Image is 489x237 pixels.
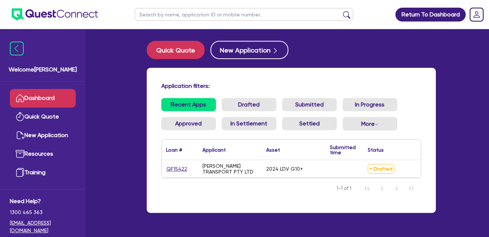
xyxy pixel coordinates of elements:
span: Drafted [368,164,394,174]
div: Applicant [202,147,226,152]
span: Need Help? [10,197,76,206]
button: Dropdown toggle [343,117,397,131]
a: In Settlement [222,117,276,130]
h4: Application filters: [161,82,421,89]
button: Quick Quote [147,41,205,59]
div: Status [368,147,384,152]
img: icon-menu-close [10,42,24,55]
a: QF15422 [166,165,188,173]
a: In Progress [343,98,397,111]
div: Submitted time [330,145,356,155]
a: New Application [10,126,76,145]
button: First Page [360,181,375,196]
a: Training [10,163,76,182]
span: Welcome [PERSON_NAME] [9,65,77,74]
a: Submitted [282,98,337,111]
a: Resources [10,145,76,163]
a: Settled [282,117,337,130]
div: Loan # [166,147,182,152]
img: quest-connect-logo-blue [12,8,98,20]
div: 2024 LDV G10+ [266,166,303,172]
img: quick-quote [16,112,24,121]
a: Drafted [222,98,276,111]
a: Dashboard [10,89,76,108]
div: [PERSON_NAME] TRANSPORT PTY LTD [202,163,257,175]
a: Approved [161,117,216,130]
button: Next Page [389,181,404,196]
span: 1-1 of 1 [336,185,351,192]
a: Quick Quote [10,108,76,126]
span: 1300 465 363 [10,209,76,216]
a: [EMAIL_ADDRESS][DOMAIN_NAME] [10,219,76,234]
button: Last Page [404,181,418,196]
button: Previous Page [375,181,389,196]
a: Dropdown toggle [467,5,486,24]
a: Return To Dashboard [395,8,466,22]
a: Quick Quote [147,41,210,59]
div: Asset [266,147,280,152]
img: resources [16,149,24,158]
img: training [16,168,24,177]
a: Recent Apps [161,98,216,111]
img: new-application [16,131,24,140]
button: New Application [210,41,288,59]
input: Search by name, application ID or mobile number... [135,8,353,21]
